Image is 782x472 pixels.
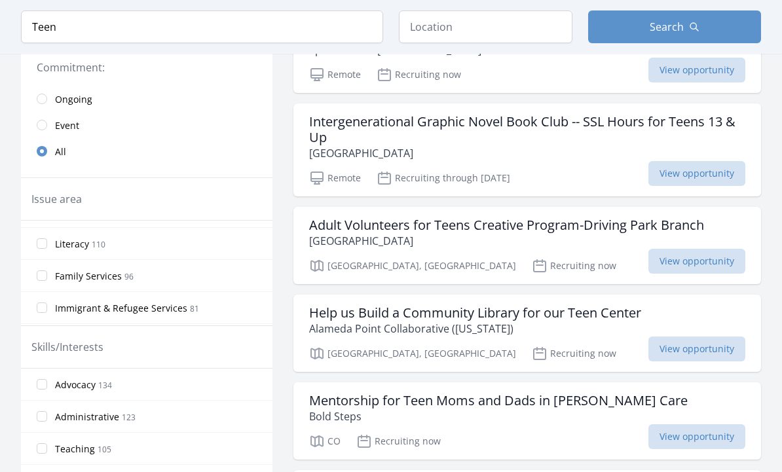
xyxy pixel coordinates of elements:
p: Recruiting through [DATE] [377,170,510,186]
span: Advocacy [55,378,96,391]
input: Administrative 123 [37,411,47,422]
span: Ongoing [55,93,92,106]
a: Intergenerational Graphic Novel Book Club -- SSL Hours for Teens 13 & Up [GEOGRAPHIC_DATA] Remote... [293,103,761,196]
span: View opportunity [648,161,745,186]
p: Alameda Point Collaborative ([US_STATE]) [309,321,641,336]
h3: Mentorship for Teen Moms and Dads in [PERSON_NAME] Care [309,393,688,408]
a: Mentorship for Teen Moms and Dads in [PERSON_NAME] Care Bold Steps CO Recruiting now View opportu... [293,382,761,460]
p: [GEOGRAPHIC_DATA] [309,145,745,161]
p: [GEOGRAPHIC_DATA], [GEOGRAPHIC_DATA] [309,346,516,361]
p: Recruiting now [532,258,616,274]
p: [GEOGRAPHIC_DATA], [GEOGRAPHIC_DATA] [309,258,516,274]
span: Search [650,19,684,35]
input: Advocacy 134 [37,379,47,390]
input: Location [399,10,572,43]
p: CO [309,433,341,449]
span: 96 [124,271,134,282]
input: Family Services 96 [37,270,47,281]
input: Literacy 110 [37,238,47,249]
p: Remote [309,67,361,82]
legend: Skills/Interests [31,339,103,355]
p: Remote [309,170,361,186]
span: Family Services [55,270,122,283]
span: View opportunity [648,58,745,82]
span: 123 [122,412,136,423]
span: View opportunity [648,424,745,449]
span: 105 [98,444,111,455]
a: Event [21,112,272,138]
span: Administrative [55,410,119,424]
p: Recruiting now [377,67,461,82]
span: Event [55,119,79,132]
span: Teaching [55,443,95,456]
input: Teaching 105 [37,443,47,454]
span: 81 [190,303,199,314]
legend: Issue area [31,191,82,207]
a: Ongoing [21,86,272,112]
span: 110 [92,239,105,250]
p: [GEOGRAPHIC_DATA] [309,233,704,249]
button: Search [588,10,762,43]
span: Immigrant & Refugee Services [55,302,187,315]
a: Summer Teen Volunteer Program Space Center [GEOGRAPHIC_DATA] Remote Recruiting now View opportunity [293,16,761,93]
p: Recruiting now [532,346,616,361]
span: View opportunity [648,249,745,274]
input: Keyword [21,10,383,43]
h3: Intergenerational Graphic Novel Book Club -- SSL Hours for Teens 13 & Up [309,114,745,145]
a: Adult Volunteers for Teens Creative Program-Driving Park Branch [GEOGRAPHIC_DATA] [GEOGRAPHIC_DAT... [293,207,761,284]
a: All [21,138,272,164]
legend: Commitment: [37,60,257,75]
a: Help us Build a Community Library for our Teen Center Alameda Point Collaborative ([US_STATE]) [G... [293,295,761,372]
span: 134 [98,380,112,391]
h3: Help us Build a Community Library for our Teen Center [309,305,641,321]
p: Bold Steps [309,408,688,424]
p: Recruiting now [356,433,441,449]
input: Immigrant & Refugee Services 81 [37,302,47,313]
span: Literacy [55,238,89,251]
span: View opportunity [648,336,745,361]
span: All [55,145,66,158]
h3: Adult Volunteers for Teens Creative Program-Driving Park Branch [309,217,704,233]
